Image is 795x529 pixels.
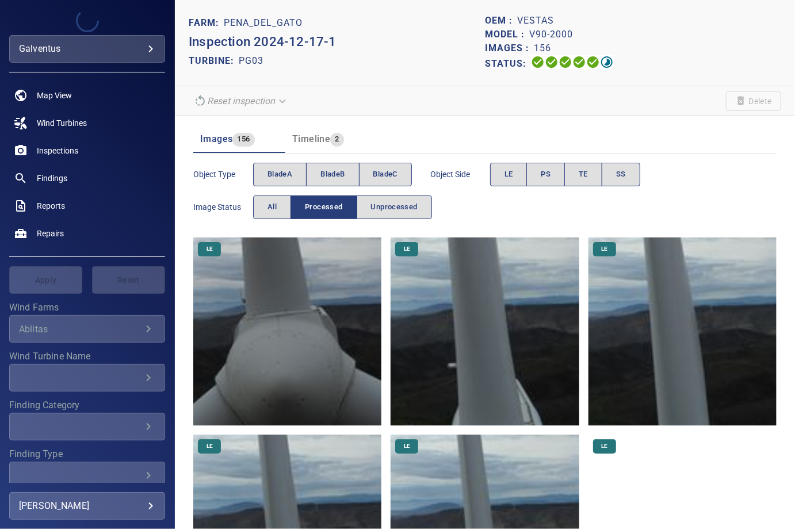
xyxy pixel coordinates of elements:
a: windturbines noActive [9,109,165,137]
p: Model : [485,28,529,41]
div: objectSide [490,163,640,186]
p: Status: [485,55,531,72]
svg: Data Formatted 100% [545,55,559,69]
label: Wind Turbine Name [9,352,165,361]
span: Reports [37,200,65,212]
div: galventus [19,40,155,58]
span: bladeA [267,168,292,181]
svg: Uploading 100% [531,55,545,69]
label: Wind Farms [9,303,165,312]
div: Reset inspection [189,91,293,111]
svg: Classification 94% [600,55,614,69]
span: Unable to delete the inspection due to your user permissions [726,91,781,111]
a: map noActive [9,82,165,109]
svg: ML Processing 100% [572,55,586,69]
span: bladeC [373,168,397,181]
span: Unprocessed [371,201,418,214]
span: Map View [37,90,72,101]
span: Image Status [193,201,253,213]
p: 156 [534,41,551,55]
button: PS [526,163,565,186]
a: reports noActive [9,192,165,220]
button: bladeB [306,163,359,186]
span: LE [594,245,614,253]
p: Inspection 2024-12-17-1 [189,32,485,52]
div: Finding Category [9,413,165,440]
p: V90-2000 [529,28,573,41]
span: 156 [232,133,254,146]
div: Wind Turbine Name [9,364,165,392]
button: SS [602,163,640,186]
span: LE [594,442,614,450]
span: Object Side [430,168,490,180]
span: Processed [305,201,342,214]
p: OEM : [485,14,517,28]
div: Wind Farms [9,315,165,343]
span: All [267,201,277,214]
span: Object type [193,168,253,180]
span: Findings [37,172,67,184]
button: Unprocessed [357,195,432,219]
span: 2 [330,133,343,146]
a: inspections noActive [9,137,165,164]
span: LE [397,442,417,450]
span: Inspections [37,145,78,156]
button: Processed [291,195,357,219]
button: All [253,195,291,219]
span: Timeline [292,133,330,144]
p: Pena_del_Gato [224,16,303,30]
p: Images : [485,41,534,55]
svg: Selecting 100% [559,55,572,69]
label: Finding Category [9,401,165,410]
div: imageStatus [253,195,432,219]
span: PS [541,168,551,181]
span: LE [200,245,220,253]
p: Vestas [517,14,554,28]
div: Unable to reset the inspection due to your user permissions [189,91,293,111]
div: objectType [253,163,412,186]
div: Finding Type [9,462,165,489]
a: findings noActive [9,164,165,192]
span: Repairs [37,228,64,239]
div: Ablitas [19,324,142,335]
span: bladeB [320,168,345,181]
p: TURBINE: [189,54,239,68]
a: repairs noActive [9,220,165,247]
span: Images [200,133,232,144]
button: TE [564,163,602,186]
button: bladeA [253,163,307,186]
button: bladeC [359,163,412,186]
span: Wind Turbines [37,117,87,129]
p: PG03 [239,54,263,68]
div: galventus [9,35,165,63]
p: FARM: [189,16,224,30]
span: LE [200,442,220,450]
span: LE [504,168,513,181]
em: Reset inspection [207,95,275,106]
svg: Matching 100% [586,55,600,69]
span: LE [397,245,417,253]
div: [PERSON_NAME] [19,497,155,515]
span: SS [616,168,626,181]
label: Finding Type [9,450,165,459]
span: TE [579,168,588,181]
button: LE [490,163,528,186]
